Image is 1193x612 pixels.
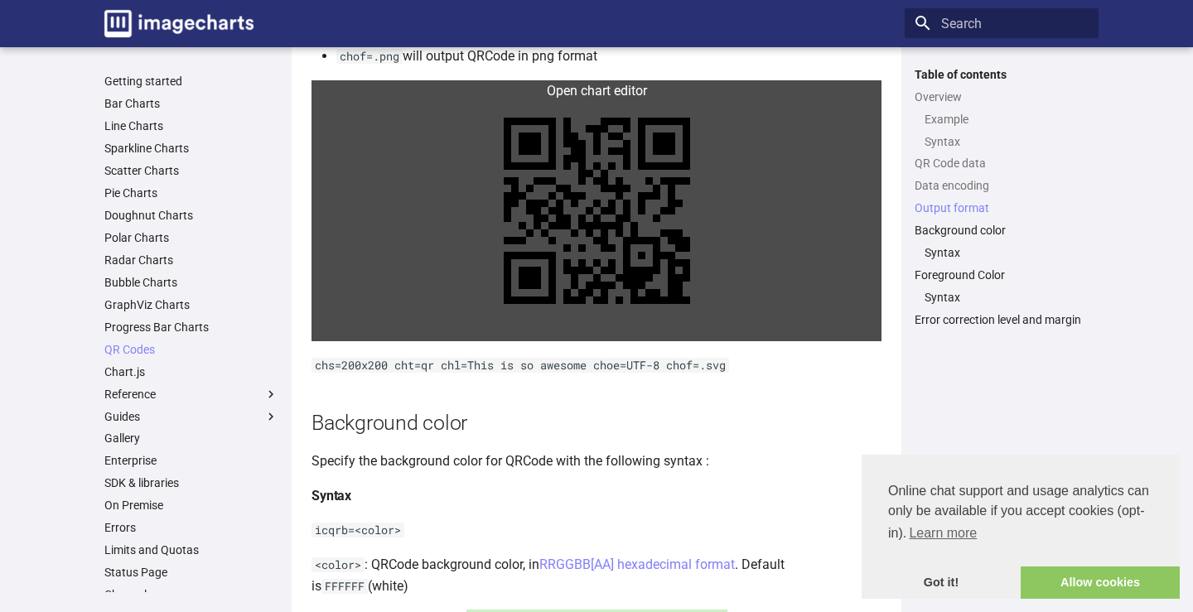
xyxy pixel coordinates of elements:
[1021,566,1180,600] a: allow cookies
[104,475,278,490] a: SDK & libraries
[312,523,404,537] code: icqrb=<color>
[906,521,979,546] a: learn more about cookies
[312,408,881,437] h2: Background color
[915,89,1089,104] a: Overview
[104,498,278,513] a: On Premise
[104,208,278,223] a: Doughnut Charts
[862,566,1021,600] a: dismiss cookie message
[915,223,1089,238] a: Background color
[915,267,1089,282] a: Foreground Color
[925,134,1089,149] a: Syntax
[104,74,278,89] a: Getting started
[104,297,278,312] a: GraphViz Charts
[915,112,1089,149] nav: Overview
[104,542,278,557] a: Limits and Quotas
[104,387,278,402] label: Reference
[925,290,1089,305] a: Syntax
[104,431,278,446] a: Gallery
[539,557,735,572] a: RRGGBB[AA] hexadecimal format
[312,451,881,472] p: Specify the background color for QRCode with the following syntax :
[312,557,365,572] code: <color>
[104,587,278,602] a: Changelog
[104,275,278,290] a: Bubble Charts
[905,8,1099,38] input: Search
[312,485,881,507] h4: Syntax
[104,118,278,133] a: Line Charts
[104,453,278,468] a: Enterprise
[104,141,278,156] a: Sparkline Charts
[104,409,278,424] label: Guides
[915,290,1089,305] nav: Foreground Color
[104,10,254,37] img: logo
[915,178,1089,193] a: Data encoding
[104,364,278,379] a: Chart.js
[321,579,368,594] code: FFFFFF
[312,554,881,596] p: : QRCode background color, in . Default is (white)
[925,112,1089,127] a: Example
[104,186,278,200] a: Pie Charts
[925,245,1089,260] a: Syntax
[104,163,278,178] a: Scatter Charts
[336,49,403,64] code: chof=.png
[98,3,260,44] a: Image-Charts documentation
[104,565,278,580] a: Status Page
[336,46,881,67] li: will output QRCode in png format
[104,342,278,357] a: QR Codes
[104,230,278,245] a: Polar Charts
[905,67,1099,328] nav: Table of contents
[888,481,1153,546] span: Online chat support and usage analytics can only be available if you accept cookies (opt-in).
[915,245,1089,260] nav: Background color
[104,96,278,111] a: Bar Charts
[312,358,729,373] code: chs=200x200 cht=qr chl=This is so awesome choe=UTF-8 chof=.svg
[915,156,1089,171] a: QR Code data
[104,253,278,267] a: Radar Charts
[915,312,1089,327] a: Error correction level and margin
[104,520,278,535] a: Errors
[862,455,1180,599] div: cookieconsent
[104,320,278,335] a: Progress Bar Charts
[905,67,1099,82] label: Table of contents
[915,200,1089,215] a: Output format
